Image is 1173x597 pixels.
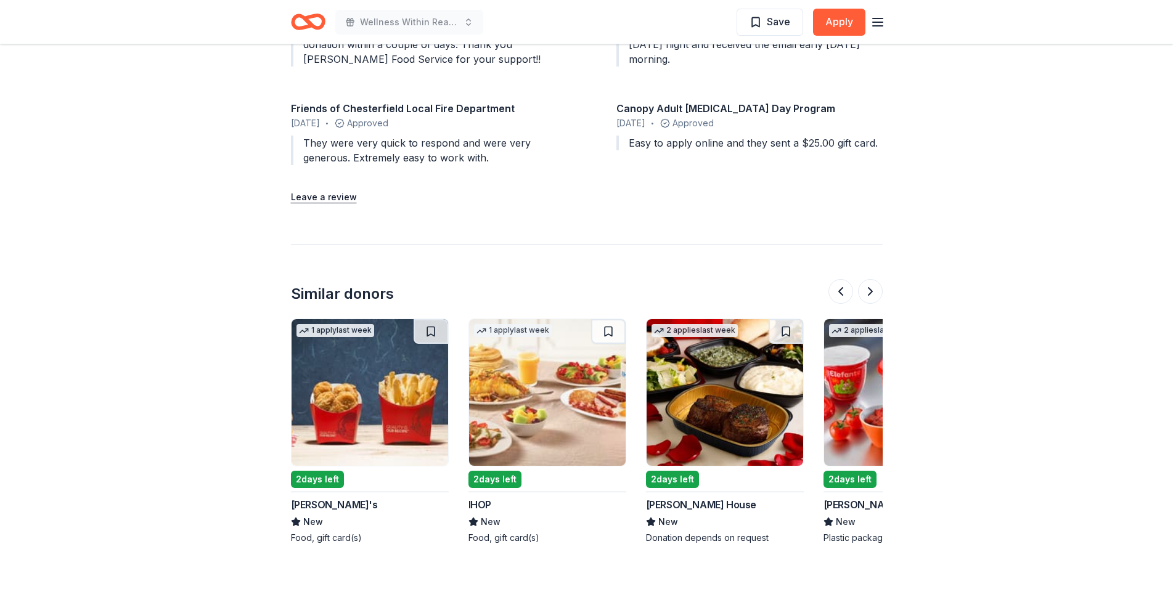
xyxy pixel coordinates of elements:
[616,22,883,67] div: Very quick turnaround. I submitted my request late [DATE] night and received the email early [DAT...
[481,514,501,529] span: New
[658,514,678,529] span: New
[291,532,449,544] div: Food, gift card(s)
[646,532,804,544] div: Donation depends on request
[824,532,981,544] div: Plastic packaging products, monetary
[646,319,804,544] a: Image for Ruth's Chris Steak House2 applieslast week2days left[PERSON_NAME] HouseNewDonation depe...
[291,319,449,544] a: Image for Wendy's1 applylast week2days left[PERSON_NAME]'sNewFood, gift card(s)
[646,471,699,488] div: 2 days left
[468,532,626,544] div: Food, gift card(s)
[616,101,883,116] div: Canopy Adult [MEDICAL_DATA] Day Program
[468,319,626,544] a: Image for IHOP1 applylast week2days leftIHOPNewFood, gift card(s)
[647,319,803,466] img: Image for Ruth's Chris Steak House
[737,9,803,36] button: Save
[303,514,323,529] span: New
[468,471,521,488] div: 2 days left
[360,15,459,30] span: Wellness Within Reach
[616,116,883,131] div: Approved
[291,136,557,165] div: They were very quick to respond and were very generous. Extremely easy to work with.
[291,190,357,205] button: Leave a review
[824,319,981,466] img: Image for Berry Global
[291,116,320,131] span: [DATE]
[469,319,626,466] img: Image for IHOP
[646,497,756,512] div: [PERSON_NAME] House
[824,319,981,544] a: Image for Berry Global2 applieslast week2days leftOnline app[PERSON_NAME] GlobalNewPlastic packag...
[291,471,344,488] div: 2 days left
[813,9,865,36] button: Apply
[829,324,915,337] div: 2 applies last week
[616,136,883,150] div: Easy to apply online and they sent a $25.00 gift card.
[325,118,329,128] span: •
[824,497,933,512] div: [PERSON_NAME] Global
[291,116,557,131] div: Approved
[291,7,325,36] a: Home
[824,471,877,488] div: 2 days left
[474,324,552,337] div: 1 apply last week
[292,319,448,466] img: Image for Wendy's
[836,514,856,529] span: New
[767,14,790,30] span: Save
[291,284,394,304] div: Similar donors
[291,22,557,67] div: The process to apply was easy and we received a donation within a couple of days. Thank you [PERS...
[296,324,374,337] div: 1 apply last week
[291,497,378,512] div: [PERSON_NAME]'s
[468,497,491,512] div: IHOP
[652,324,738,337] div: 2 applies last week
[616,116,645,131] span: [DATE]
[291,101,557,116] div: Friends of Chesterfield Local Fire Department
[651,118,654,128] span: •
[335,10,483,35] button: Wellness Within Reach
